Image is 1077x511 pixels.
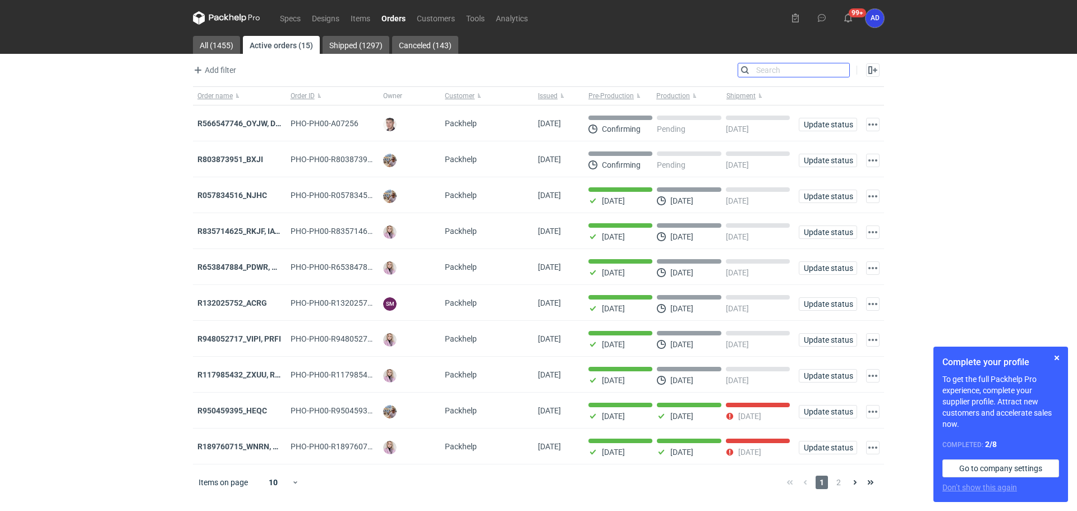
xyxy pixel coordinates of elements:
span: Packhelp [445,263,477,271]
a: All (1455) [193,36,240,54]
p: [DATE] [602,340,625,349]
span: Production [656,91,690,100]
span: PHO-PH00-R950459395_HEQC [291,406,401,415]
span: Pre-Production [588,91,634,100]
button: Actions [866,225,880,239]
button: Update status [799,297,857,311]
span: PHO-PH00-A07256 [291,119,358,128]
button: Update status [799,118,857,131]
a: Designs [306,11,345,25]
span: Update status [804,372,852,380]
span: 05/09/2025 [538,370,561,379]
p: Confirming [602,160,641,169]
img: Michał Palasek [383,190,397,203]
a: Active orders (15) [243,36,320,54]
span: PHO-PH00-R189760715_WNRN,-CWNS [291,442,429,451]
span: Shipment [726,91,756,100]
a: R653847884_PDWR, OHJS, IVNK [197,263,314,271]
button: Skip for now [1050,351,1064,365]
span: Update status [804,336,852,344]
button: Pre-Production [584,87,654,105]
button: AD [866,9,884,27]
span: Update status [804,192,852,200]
p: [DATE] [670,376,693,385]
a: R189760715_WNRN, CWNS [197,442,295,451]
a: Customers [411,11,461,25]
button: Update status [799,154,857,167]
button: Update status [799,369,857,383]
img: Klaudia Wiśniewska [383,369,397,383]
a: R835714625_RKJF, IAVU, SFPF, TXLA [197,227,329,236]
figcaption: SM [383,297,397,311]
strong: R057834516_NJHC [197,191,267,200]
button: Issued [533,87,584,105]
span: 2 [832,476,845,489]
a: Canceled (143) [392,36,458,54]
span: Customer [445,91,475,100]
span: Issued [538,91,558,100]
p: [DATE] [602,448,625,457]
span: Packhelp [445,191,477,200]
a: R948052717_VIPI, PRFI [197,334,281,343]
button: Actions [866,441,880,454]
strong: R132025752_ACRG [197,298,267,307]
span: 04/09/2025 [538,406,561,415]
strong: R566547746_OYJW, DJBN, GRPP, KNRI, OYBW, UUIL [197,119,464,128]
button: 99+ [839,9,857,27]
p: Confirming [602,125,641,133]
span: Add filter [191,63,236,77]
span: 10/09/2025 [538,334,561,343]
span: 11/09/2025 [538,298,561,307]
p: Pending [657,160,685,169]
span: 18/09/2025 [538,155,561,164]
p: [DATE] [602,268,625,277]
p: [DATE] [670,268,693,277]
span: 03/09/2025 [538,442,561,451]
span: PHO-PH00-R653847884_PDWR,-OHJS,-IVNK [291,263,487,271]
span: 19/09/2025 [538,119,561,128]
input: Search [738,63,849,77]
span: Packhelp [445,370,477,379]
p: [DATE] [726,268,749,277]
div: Completed: [942,439,1059,450]
span: Update status [804,264,852,272]
p: [DATE] [726,196,749,205]
p: [DATE] [670,340,693,349]
button: Actions [866,154,880,167]
p: [DATE] [602,304,625,313]
span: Packhelp [445,227,477,236]
span: Update status [804,228,852,236]
button: Actions [866,369,880,383]
p: [DATE] [738,448,761,457]
p: [DATE] [726,160,749,169]
a: R803873951_BXJI [197,155,263,164]
p: [DATE] [726,125,749,133]
span: PHO-PH00-R803873951_BXJI [291,155,397,164]
button: Actions [866,118,880,131]
span: 15/09/2025 [538,227,561,236]
button: Shipment [724,87,794,105]
span: Packhelp [445,334,477,343]
button: Update status [799,225,857,239]
button: Add filter [191,63,237,77]
p: [DATE] [670,304,693,313]
p: [DATE] [726,376,749,385]
button: Update status [799,190,857,203]
span: Update status [804,300,852,308]
p: [DATE] [726,340,749,349]
img: Michał Palasek [383,405,397,418]
span: Packhelp [445,442,477,451]
a: Items [345,11,376,25]
img: Klaudia Wiśniewska [383,441,397,454]
strong: 2 / 8 [985,440,997,449]
span: PHO-PH00-R117985432_ZXUU,-RNMV,-VLQR [291,370,449,379]
a: Orders [376,11,411,25]
span: 1 [816,476,828,489]
span: Update status [804,121,852,128]
span: Packhelp [445,119,477,128]
p: [DATE] [602,196,625,205]
span: PHO-PH00-R057834516_NJHC [291,191,401,200]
